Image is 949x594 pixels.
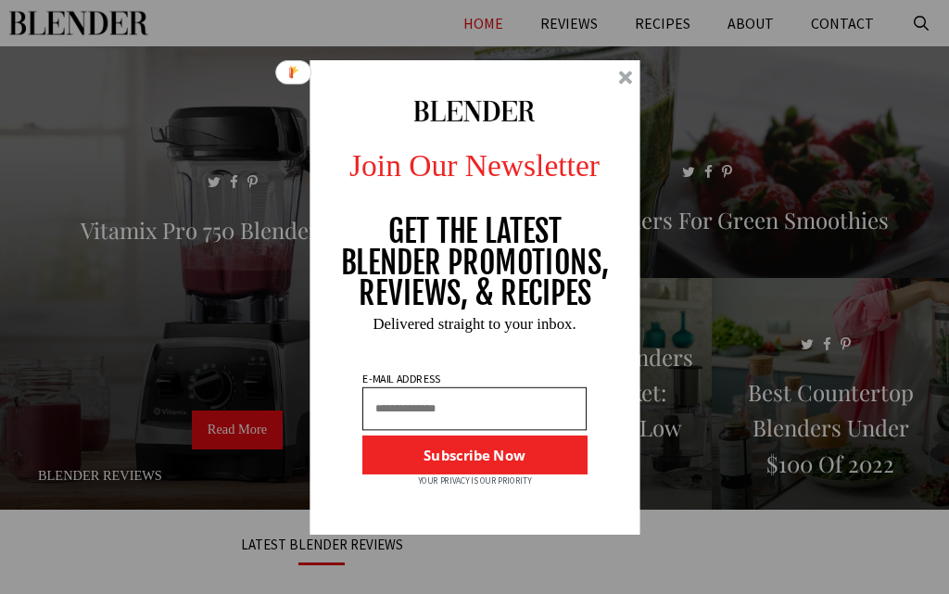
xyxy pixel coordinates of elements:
[361,373,442,384] p: E-MAIL ADDRESS
[362,435,587,474] button: Subscribe Now
[294,315,656,331] p: Delivered straight to your inbox.
[294,142,656,188] p: Join Our Newsletter
[340,216,610,310] p: GET THE LATEST BLENDER PROMOTIONS, REVIEWS, & RECIPES
[418,474,532,487] p: YOUR PRIVACY IS OUR PRIORITY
